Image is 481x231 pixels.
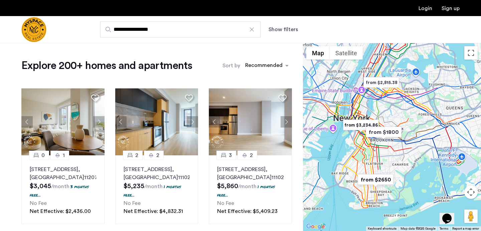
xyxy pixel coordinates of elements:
[187,116,198,128] button: Next apartment
[124,201,141,206] span: No Fee
[464,185,478,199] button: Map camera controls
[368,226,396,231] button: Keyboard shortcuts
[124,183,144,189] span: $5,235
[51,184,69,189] sub: /month
[464,210,478,223] button: Drag Pegman onto the map to open Street View
[363,125,404,140] div: from $1800
[21,17,46,42] img: logo
[464,46,478,60] button: Toggle fullscreen view
[238,184,257,189] sub: /month
[361,75,402,90] div: from $2,815.38
[355,172,396,187] div: from $2650
[63,151,65,159] span: 1
[340,118,381,133] div: from $3,234.86
[305,222,327,231] img: Google
[21,155,105,224] a: 01[STREET_ADDRESS], [GEOGRAPHIC_DATA]112073 months free...No FeeNet Effective: $2,436.00
[124,209,183,214] span: Net Effective: $4,832.31
[124,184,181,198] p: 1 months free...
[21,17,46,42] a: Cazamio Logo
[21,88,105,155] img: 1997_638519001096654587.png
[156,151,159,159] span: 2
[250,151,253,159] span: 2
[21,116,33,128] button: Previous apartment
[115,116,127,128] button: Previous apartment
[209,116,220,128] button: Previous apartment
[30,183,51,189] span: $3,045
[217,183,238,189] span: $5,860
[442,6,460,11] a: Registration
[306,46,330,60] button: Show street map
[440,204,461,224] iframe: chat widget
[217,209,278,214] span: Net Effective: $5,409.23
[115,88,198,155] img: 1997_638519968035243270.png
[440,226,448,231] a: Terms (opens in new tab)
[30,201,47,206] span: No Fee
[115,155,198,224] a: 22[STREET_ADDRESS], [GEOGRAPHIC_DATA]111021 months free...No FeeNet Effective: $4,832.31
[41,151,45,159] span: 0
[269,25,298,33] button: Show or hide filters
[144,184,163,189] sub: /month
[244,61,283,71] div: Recommended
[93,116,105,128] button: Next apartment
[209,155,292,224] a: 32[STREET_ADDRESS], [GEOGRAPHIC_DATA]111021 months free...No FeeNet Effective: $5,409.23
[229,151,232,159] span: 3
[400,227,436,230] span: Map data ©2025 Google
[242,60,292,72] ng-select: sort-apartment
[222,62,240,70] label: Sort by
[124,165,190,181] p: [STREET_ADDRESS] 11102
[30,165,96,181] p: [STREET_ADDRESS] 11207
[419,6,432,11] a: Login
[21,59,192,72] h1: Explore 200+ homes and apartments
[209,88,292,155] img: 1997_638519968069068022.png
[217,165,284,181] p: [STREET_ADDRESS] 11102
[452,226,479,231] a: Report a map error
[305,222,327,231] a: Open this area in Google Maps (opens a new window)
[30,209,91,214] span: Net Effective: $2,436.00
[100,21,261,37] input: Apartment Search
[330,46,363,60] button: Show satellite imagery
[217,201,234,206] span: No Fee
[135,151,138,159] span: 2
[281,116,292,128] button: Next apartment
